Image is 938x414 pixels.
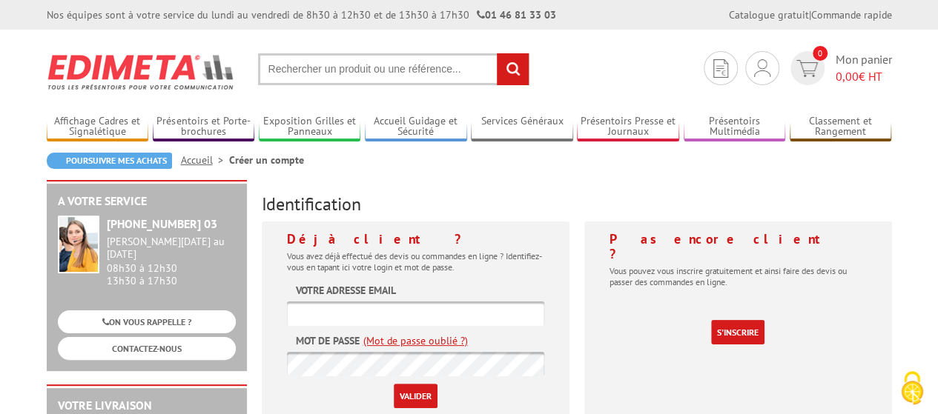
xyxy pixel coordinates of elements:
span: 0,00 [836,69,859,84]
a: Exposition Grilles et Panneaux [259,115,361,139]
img: Cookies (fenêtre modale) [894,370,931,407]
h4: Déjà client ? [287,232,544,247]
input: rechercher [497,53,529,85]
img: devis rapide [754,59,770,77]
div: Nos équipes sont à votre service du lundi au vendredi de 8h30 à 12h30 et de 13h30 à 17h30 [47,7,556,22]
h2: Votre livraison [58,399,236,413]
label: Votre adresse email [296,283,396,298]
a: Services Généraux [471,115,573,139]
button: Cookies (fenêtre modale) [886,364,938,414]
label: Mot de passe [296,333,360,348]
a: Classement et Rangement [790,115,892,139]
p: Vous avez déjà effectué des devis ou commandes en ligne ? Identifiez-vous en tapant ici votre log... [287,250,544,273]
img: Edimeta [47,44,236,99]
a: ON VOUS RAPPELLE ? [58,310,236,333]
span: 0 [813,46,828,61]
a: Catalogue gratuit [729,8,809,21]
h3: Identification [262,195,892,214]
img: widget-service.jpg [58,216,99,273]
span: Mon panier [836,51,892,85]
h4: Pas encore client ? [610,232,867,261]
a: Affichage Cadres et Signalétique [47,115,149,139]
a: devis rapide 0 Mon panier 0,00€ HT [787,51,892,85]
div: | [729,7,892,22]
a: Présentoirs et Porte-brochures [153,115,255,139]
a: CONTACTEZ-NOUS [58,337,236,360]
p: Vous pouvez vous inscrire gratuitement et ainsi faire des devis ou passer des commandes en ligne. [610,265,867,287]
a: Commande rapide [811,8,892,21]
img: devis rapide [796,60,818,77]
h2: A votre service [58,195,236,208]
a: Présentoirs Multimédia [684,115,786,139]
input: Valider [394,384,437,408]
div: [PERSON_NAME][DATE] au [DATE] [107,236,236,261]
strong: 01 46 81 33 03 [477,8,556,21]
strong: [PHONE_NUMBER] 03 [107,216,217,231]
a: Accueil Guidage et Sécurité [365,115,467,139]
a: (Mot de passe oublié ?) [363,333,468,348]
a: S'inscrire [711,320,764,344]
div: 08h30 à 12h30 13h30 à 17h30 [107,236,236,287]
span: € HT [836,68,892,85]
a: Accueil [181,153,229,167]
a: Poursuivre mes achats [47,153,172,169]
img: devis rapide [713,59,728,78]
a: Présentoirs Presse et Journaux [577,115,679,139]
li: Créer un compte [229,153,304,167]
input: Rechercher un produit ou une référence... [258,53,529,85]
